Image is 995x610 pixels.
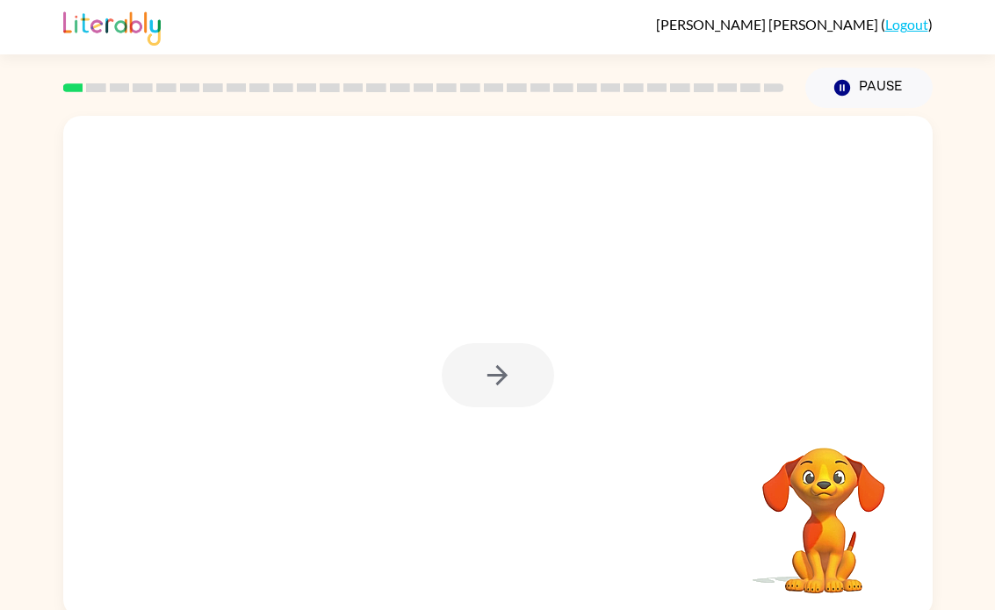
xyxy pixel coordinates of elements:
[736,420,912,596] video: Your browser must support playing .mp4 files to use Literably. Please try using another browser.
[805,68,933,108] button: Pause
[885,16,928,32] a: Logout
[656,16,933,32] div: ( )
[656,16,881,32] span: [PERSON_NAME] [PERSON_NAME]
[63,7,161,46] img: Literably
